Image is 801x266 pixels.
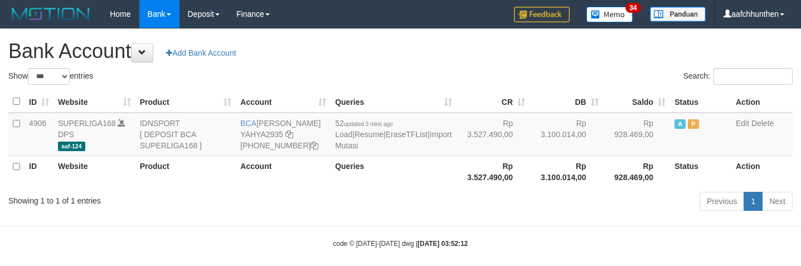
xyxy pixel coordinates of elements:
a: EraseTFList [386,130,428,139]
a: 1 [744,192,763,211]
a: Edit [736,119,749,128]
label: Show entries [8,68,93,85]
td: IDNSPORT [ DEPOSIT BCA SUPERLIGA168 ] [135,113,236,156]
a: Previous [700,192,744,211]
a: Copy YAHYA2935 to clipboard [285,130,293,139]
a: Resume [355,130,383,139]
th: Queries: activate to sort column ascending [331,91,456,113]
a: SUPERLIGA168 [58,119,116,128]
td: [PERSON_NAME] [PHONE_NUMBER] [236,113,331,156]
span: Paused [688,119,699,129]
td: DPS [54,113,135,156]
th: ID [25,156,54,187]
th: Status [670,91,731,113]
th: DB: activate to sort column ascending [530,91,603,113]
th: Rp 3.100.014,00 [530,156,603,187]
th: Account: activate to sort column ascending [236,91,331,113]
a: Add Bank Account [159,43,243,62]
img: Button%20Memo.svg [586,7,633,22]
span: | | | [335,119,452,150]
label: Search: [683,68,793,85]
th: Saldo: activate to sort column ascending [603,91,671,113]
td: 4906 [25,113,54,156]
a: Load [335,130,352,139]
td: Rp 3.100.014,00 [530,113,603,156]
span: updated 3 mins ago [344,121,393,127]
a: Copy 4062301272 to clipboard [310,141,318,150]
img: panduan.png [650,7,706,22]
th: Status [670,156,731,187]
a: YAHYA2935 [240,130,283,139]
span: 52 [335,119,392,128]
span: aaf-124 [58,142,85,151]
a: Next [762,192,793,211]
input: Search: [713,68,793,85]
div: Showing 1 to 1 of 1 entries [8,191,326,206]
th: Website [54,156,135,187]
img: MOTION_logo.png [8,6,93,22]
td: Rp 3.527.490,00 [457,113,530,156]
strong: [DATE] 03:52:12 [418,240,468,248]
th: Action [731,91,793,113]
th: Product: activate to sort column ascending [135,91,236,113]
span: 34 [625,3,640,13]
select: Showentries [28,68,70,85]
span: Active [674,119,686,129]
th: Website: activate to sort column ascending [54,91,135,113]
span: BCA [240,119,256,128]
td: Rp 928.469,00 [603,113,671,156]
th: Queries [331,156,456,187]
th: CR: activate to sort column ascending [457,91,530,113]
small: code © [DATE]-[DATE] dwg | [333,240,468,248]
th: Rp 3.527.490,00 [457,156,530,187]
th: Product [135,156,236,187]
img: Feedback.jpg [514,7,570,22]
a: Delete [751,119,774,128]
th: Account [236,156,331,187]
th: Rp 928.469,00 [603,156,671,187]
a: Import Mutasi [335,130,452,150]
h1: Bank Account [8,40,793,62]
th: Action [731,156,793,187]
th: ID: activate to sort column ascending [25,91,54,113]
